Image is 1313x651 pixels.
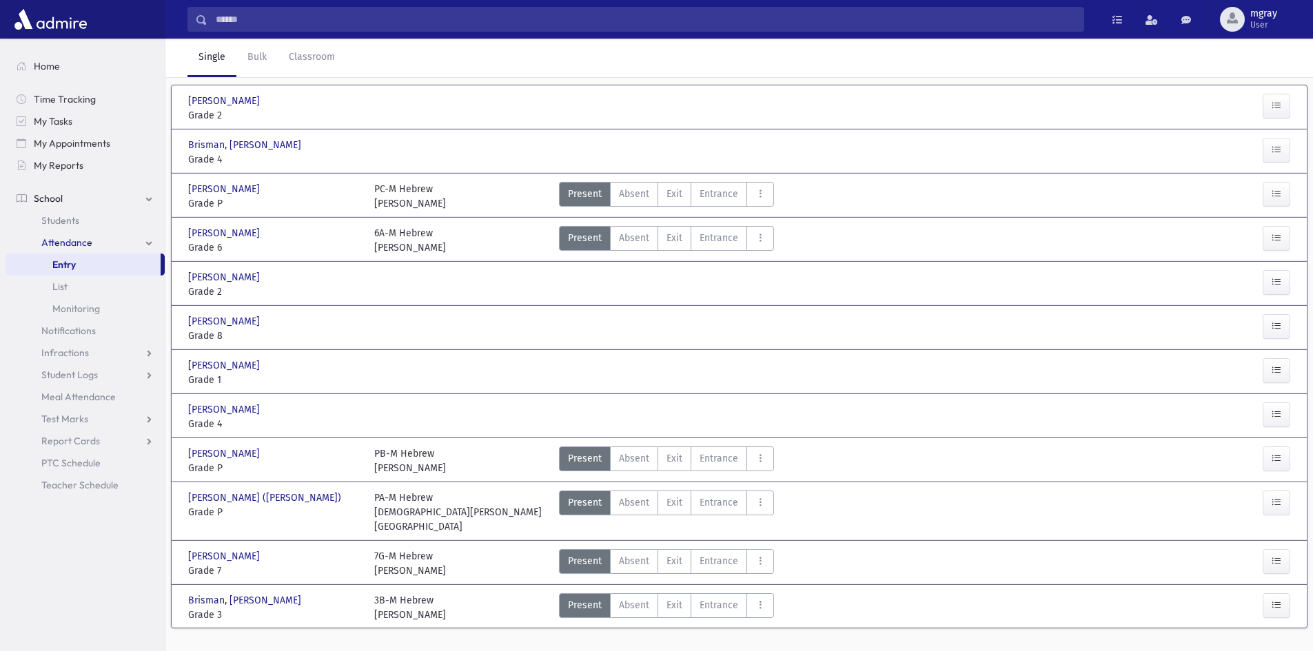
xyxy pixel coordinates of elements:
span: Brisman, [PERSON_NAME] [188,138,304,152]
a: PTC Schedule [6,452,165,474]
span: Monitoring [52,302,100,315]
span: Grade 7 [188,564,360,578]
span: Home [34,60,60,72]
a: School [6,187,165,209]
span: Absent [619,554,649,568]
span: Grade 4 [188,417,360,431]
a: Monitoring [6,298,165,320]
span: Absent [619,231,649,245]
span: [PERSON_NAME] [188,182,263,196]
span: [PERSON_NAME] ([PERSON_NAME]) [188,490,344,505]
span: Test Marks [41,413,88,425]
span: Present [568,187,602,201]
span: Present [568,495,602,510]
span: Entrance [700,554,738,568]
span: Infractions [41,347,89,359]
span: Exit [666,187,682,201]
div: AttTypes [559,490,774,534]
span: Grade 1 [188,373,360,387]
span: Grade 2 [188,285,360,299]
a: Entry [6,254,161,276]
div: AttTypes [559,226,774,255]
span: Grade P [188,461,360,475]
a: Bulk [236,39,278,77]
a: Home [6,55,165,77]
span: Attendance [41,236,92,249]
span: Absent [619,495,649,510]
span: List [52,280,68,293]
span: [PERSON_NAME] [188,402,263,417]
span: Grade 4 [188,152,360,167]
div: PA-M Hebrew [DEMOGRAPHIC_DATA][PERSON_NAME][GEOGRAPHIC_DATA] [374,490,547,534]
span: Students [41,214,79,227]
a: Report Cards [6,430,165,452]
span: Entry [52,258,76,271]
span: Present [568,231,602,245]
a: Students [6,209,165,231]
div: AttTypes [559,549,774,578]
span: Entrance [700,451,738,466]
span: Absent [619,598,649,612]
div: AttTypes [559,182,774,211]
div: 3B-M Hebrew [PERSON_NAME] [374,593,446,622]
span: Grade 6 [188,240,360,255]
span: [PERSON_NAME] [188,549,263,564]
span: PTC Schedule [41,457,101,469]
a: Single [187,39,236,77]
a: My Appointments [6,132,165,154]
span: [PERSON_NAME] [188,94,263,108]
span: My Reports [34,159,83,172]
div: 6A-M Hebrew [PERSON_NAME] [374,226,446,255]
input: Search [207,7,1083,32]
span: Present [568,451,602,466]
div: PC-M Hebrew [PERSON_NAME] [374,182,446,211]
span: Exit [666,598,682,612]
a: My Reports [6,154,165,176]
span: Exit [666,554,682,568]
span: [PERSON_NAME] [188,226,263,240]
span: Brisman, [PERSON_NAME] [188,593,304,608]
a: Attendance [6,231,165,254]
span: Grade 8 [188,329,360,343]
span: Present [568,598,602,612]
span: Grade 3 [188,608,360,622]
a: Infractions [6,342,165,364]
span: Time Tracking [34,93,96,105]
span: Entrance [700,231,738,245]
div: PB-M Hebrew [PERSON_NAME] [374,446,446,475]
a: Notifications [6,320,165,342]
span: Entrance [700,598,738,612]
span: Absent [619,451,649,466]
span: User [1250,19,1277,30]
span: Report Cards [41,435,100,447]
img: AdmirePro [11,6,90,33]
span: School [34,192,63,205]
span: Exit [666,495,682,510]
span: Teacher Schedule [41,479,119,491]
span: mgray [1250,8,1277,19]
a: Meal Attendance [6,386,165,408]
a: Student Logs [6,364,165,386]
div: AttTypes [559,446,774,475]
span: Exit [666,451,682,466]
span: Exit [666,231,682,245]
span: [PERSON_NAME] [188,270,263,285]
a: Classroom [278,39,346,77]
span: Meal Attendance [41,391,116,403]
span: Entrance [700,495,738,510]
span: Grade P [188,505,360,519]
span: Absent [619,187,649,201]
a: Teacher Schedule [6,474,165,496]
span: [PERSON_NAME] [188,446,263,461]
a: List [6,276,165,298]
span: Student Logs [41,369,98,381]
span: My Appointments [34,137,110,149]
span: My Tasks [34,115,72,127]
div: 7G-M Hebrew [PERSON_NAME] [374,549,446,578]
span: Notifications [41,324,96,337]
div: AttTypes [559,593,774,622]
span: Present [568,554,602,568]
span: Grade P [188,196,360,211]
span: [PERSON_NAME] [188,314,263,329]
span: Entrance [700,187,738,201]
